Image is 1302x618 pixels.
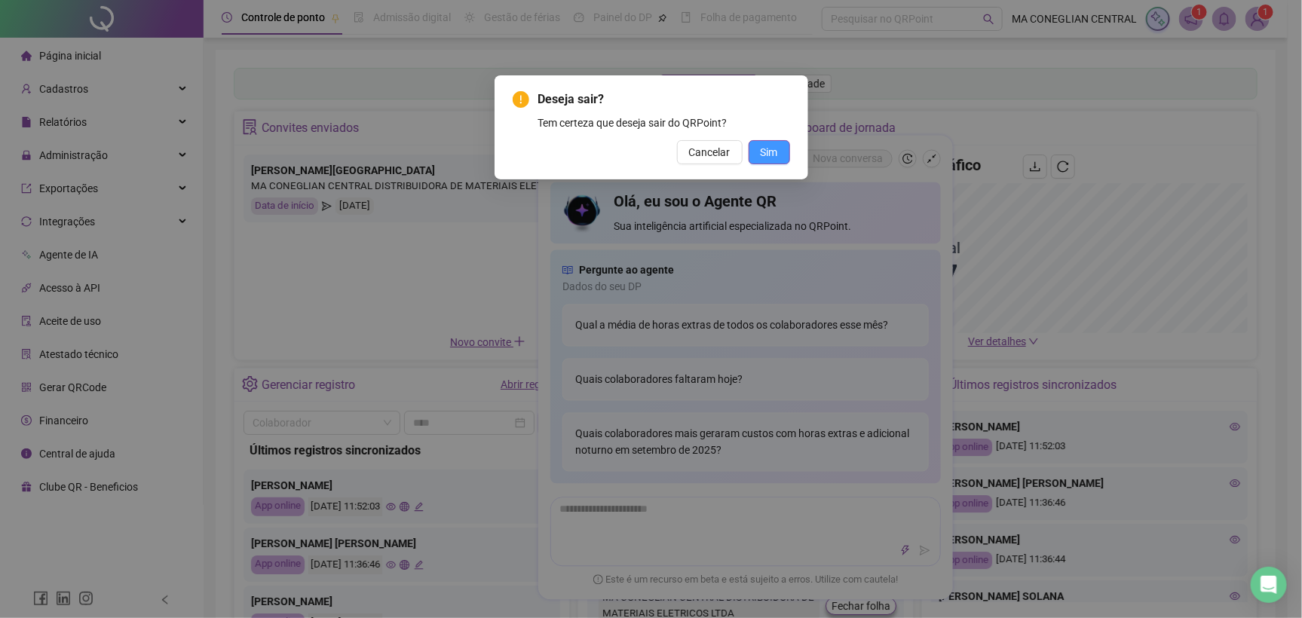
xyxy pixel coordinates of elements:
[761,144,778,161] span: Sim
[538,115,790,131] div: Tem certeza que deseja sair do QRPoint?
[513,91,529,108] span: exclamation-circle
[749,140,790,164] button: Sim
[689,144,731,161] span: Cancelar
[677,140,743,164] button: Cancelar
[1251,567,1287,603] div: Open Intercom Messenger
[538,90,790,109] span: Deseja sair?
